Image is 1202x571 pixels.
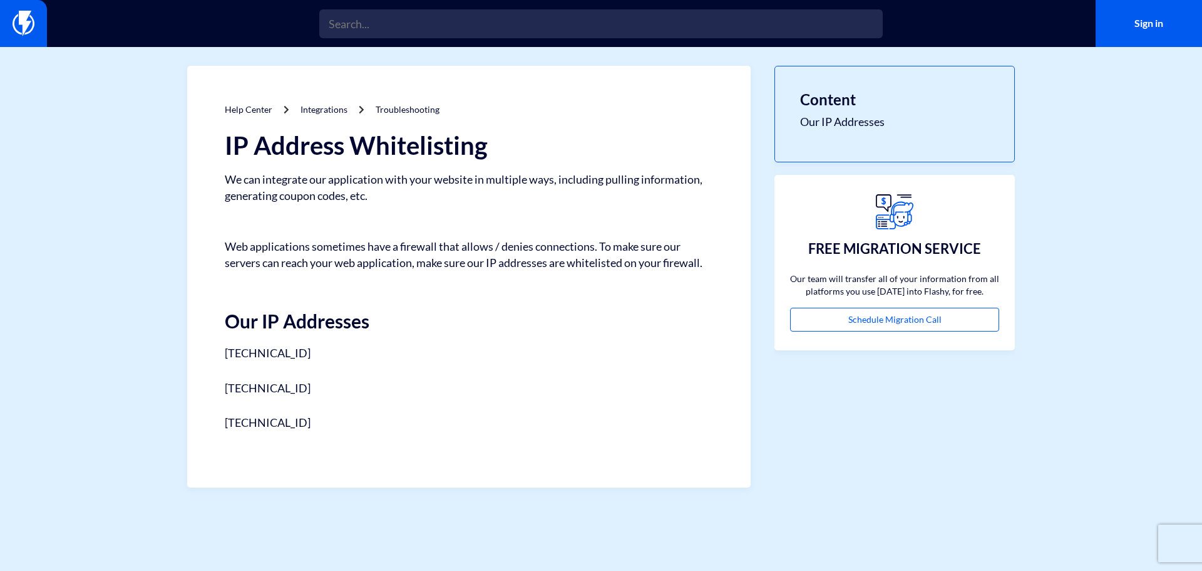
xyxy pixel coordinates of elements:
h3: FREE MIGRATION SERVICE [808,241,981,256]
p: Web applications sometimes have a firewall that allows / denies connections. To make sure our ser... [225,223,713,271]
p: [TECHNICAL_ID] [225,380,713,397]
p: We can integrate our application with your website in multiple ways, including pulling informatio... [225,172,713,204]
p: [TECHNICAL_ID] [225,344,713,362]
a: Integrations [300,104,347,115]
h3: Content [800,92,989,108]
input: Search... [319,9,883,38]
h1: IP Address Whitelisting [225,132,713,159]
a: Schedule Migration Call [790,308,999,332]
a: Help Center [225,104,272,115]
p: Our team will transfer all of your information from all platforms you use [DATE] into Flashy, for... [790,273,999,298]
h2: Our IP Addresses [225,290,713,332]
a: Troubleshooting [376,104,439,115]
p: [TECHNICAL_ID] [225,415,713,431]
a: Our IP Addresses [800,114,989,130]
